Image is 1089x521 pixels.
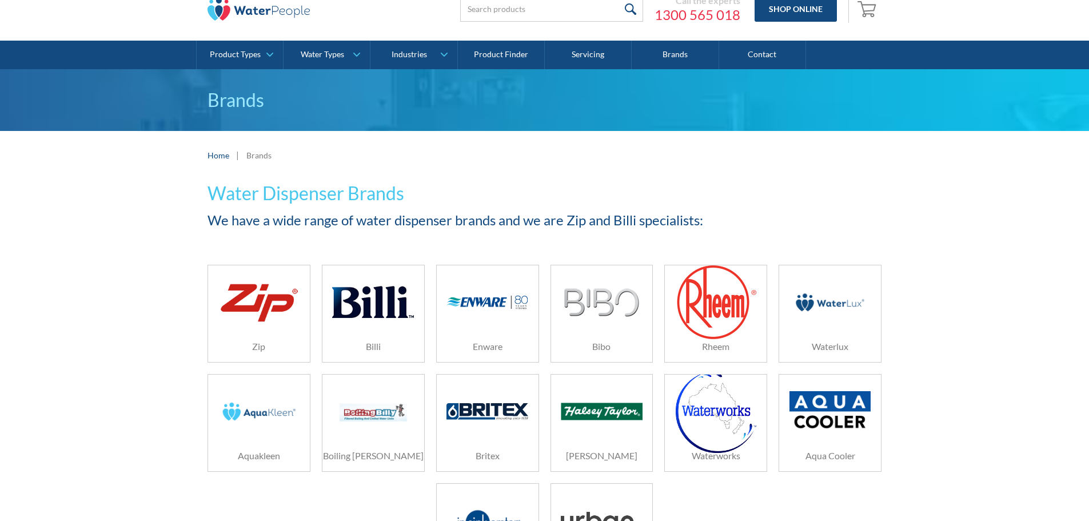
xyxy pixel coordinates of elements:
[676,371,756,453] img: Waterworks
[332,384,413,439] img: Boiling billy
[208,210,882,230] h2: We have a wide range of water dispenser brands and we are Zip and Billi specialists:
[632,41,719,69] a: Brands
[218,278,300,327] img: Zip
[218,384,300,439] img: Aquakleen
[208,374,310,472] a: AquakleenAquakleen
[655,6,740,23] a: 1300 565 018
[665,449,767,463] h6: Waterworks
[665,340,767,353] h6: Rheem
[446,403,528,419] img: Britex
[789,275,871,329] img: Waterlux
[235,148,241,162] div: |
[561,403,642,420] img: Halsey Taylor
[551,265,653,363] a: BiboBibo
[208,149,229,161] a: Home
[208,340,310,353] h6: Zip
[210,50,261,59] div: Product Types
[370,41,457,69] a: Industries
[197,41,283,69] a: Product Types
[208,449,310,463] h6: Aquakleen
[332,275,413,329] img: Billi
[789,391,871,432] img: Aqua Cooler
[551,449,653,463] h6: [PERSON_NAME]
[551,340,653,353] h6: Bibo
[779,449,881,463] h6: Aqua Cooler
[458,41,545,69] a: Product Finder
[322,449,424,463] h6: Boiling [PERSON_NAME]
[301,50,344,59] div: Water Types
[975,464,1089,521] iframe: podium webchat widget bubble
[719,41,806,69] a: Contact
[779,374,881,472] a: Aqua CoolerAqua Cooler
[545,41,632,69] a: Servicing
[208,86,882,114] p: Brands
[664,374,767,472] a: WaterworksWaterworks
[322,265,425,363] a: BilliBilli
[392,50,427,59] div: Industries
[246,149,272,161] div: Brands
[551,374,653,472] a: Halsey Taylor[PERSON_NAME]
[436,265,539,363] a: EnwareEnware
[322,374,425,472] a: Boiling billyBoiling [PERSON_NAME]
[564,288,640,317] img: Bibo
[284,41,370,69] a: Water Types
[436,374,539,472] a: BritexBritex
[208,180,882,207] h1: Water Dispenser Brands
[676,264,756,340] img: Rheem
[322,340,424,353] h6: Billi
[664,265,767,363] a: RheemRheem
[779,340,881,353] h6: Waterlux
[437,449,538,463] h6: Britex
[208,265,310,363] a: ZipZip
[437,340,538,353] h6: Enware
[779,265,881,363] a: WaterluxWaterlux
[446,295,528,310] img: Enware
